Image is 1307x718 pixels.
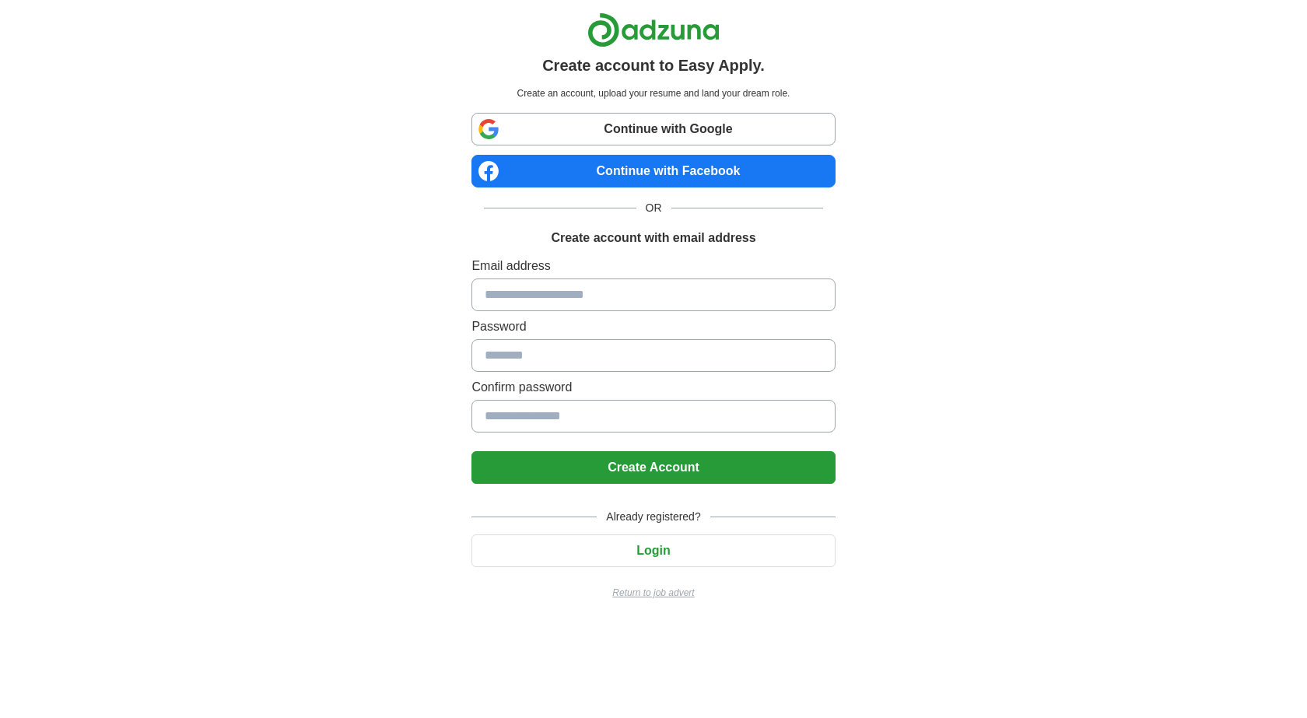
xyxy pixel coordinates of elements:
label: Confirm password [471,378,835,397]
button: Create Account [471,451,835,484]
label: Password [471,317,835,336]
span: OR [636,200,671,216]
p: Create an account, upload your resume and land your dream role. [475,86,832,100]
label: Email address [471,257,835,275]
span: Already registered? [597,509,710,525]
a: Continue with Facebook [471,155,835,187]
a: Continue with Google [471,113,835,145]
button: Login [471,534,835,567]
img: Adzuna logo [587,12,720,47]
h1: Create account with email address [551,229,755,247]
h1: Create account to Easy Apply. [542,54,765,77]
a: Login [471,544,835,557]
a: Return to job advert [471,586,835,600]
